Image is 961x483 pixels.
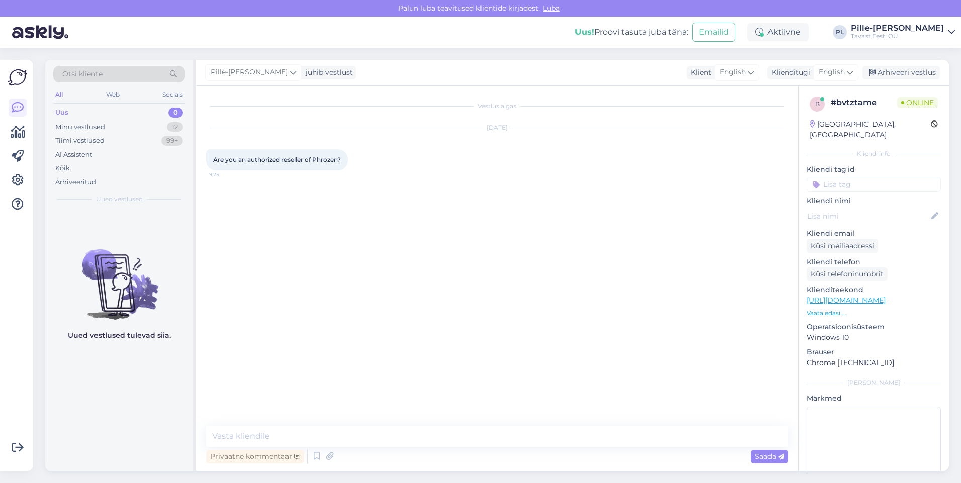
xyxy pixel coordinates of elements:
[810,119,931,140] div: [GEOGRAPHIC_DATA], [GEOGRAPHIC_DATA]
[168,108,183,118] div: 0
[807,228,941,239] p: Kliendi email
[45,231,193,321] img: No chats
[206,123,788,132] div: [DATE]
[807,239,878,253] div: Küsi meiliaadressi
[55,177,97,187] div: Arhiveeritud
[807,378,941,387] div: [PERSON_NAME]
[55,122,105,132] div: Minu vestlused
[213,156,341,163] span: Are you an authorized reseller of Phrozen?
[540,4,563,13] span: Luba
[68,330,171,341] p: Uued vestlused tulevad siia.
[96,195,143,204] span: Uued vestlused
[815,100,820,108] span: b
[833,25,847,39] div: PL
[55,108,68,118] div: Uus
[807,332,941,343] p: Windows 10
[55,163,70,173] div: Kõik
[167,122,183,132] div: 12
[747,23,809,41] div: Aktiivne
[807,309,941,318] p: Vaata edasi ...
[720,67,746,78] span: English
[807,211,929,222] input: Lisa nimi
[206,102,788,111] div: Vestlus algas
[53,88,65,101] div: All
[767,67,810,78] div: Klienditugi
[807,347,941,357] p: Brauser
[807,322,941,332] p: Operatsioonisüsteem
[161,136,183,146] div: 99+
[206,450,304,463] div: Privaatne kommentaar
[831,97,897,109] div: # bvtztame
[851,24,944,32] div: Pille-[PERSON_NAME]
[209,171,247,178] span: 9:25
[575,27,594,37] b: Uus!
[807,267,888,281] div: Küsi telefoninumbrit
[807,196,941,206] p: Kliendi nimi
[807,177,941,192] input: Lisa tag
[302,67,353,78] div: juhib vestlust
[104,88,122,101] div: Web
[851,32,944,40] div: Tavast Eesti OÜ
[807,285,941,295] p: Klienditeekond
[211,67,288,78] span: Pille-[PERSON_NAME]
[807,257,941,267] p: Kliendi telefon
[851,24,955,40] a: Pille-[PERSON_NAME]Tavast Eesti OÜ
[807,164,941,175] p: Kliendi tag'id
[55,136,105,146] div: Tiimi vestlused
[807,149,941,158] div: Kliendi info
[807,296,886,305] a: [URL][DOMAIN_NAME]
[807,393,941,404] p: Märkmed
[575,26,688,38] div: Proovi tasuta juba täna:
[62,69,103,79] span: Otsi kliente
[687,67,711,78] div: Klient
[755,452,784,461] span: Saada
[8,68,27,87] img: Askly Logo
[807,357,941,368] p: Chrome [TECHNICAL_ID]
[897,97,938,108] span: Online
[55,150,92,160] div: AI Assistent
[692,23,735,42] button: Emailid
[819,67,845,78] span: English
[862,66,940,79] div: Arhiveeri vestlus
[160,88,185,101] div: Socials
